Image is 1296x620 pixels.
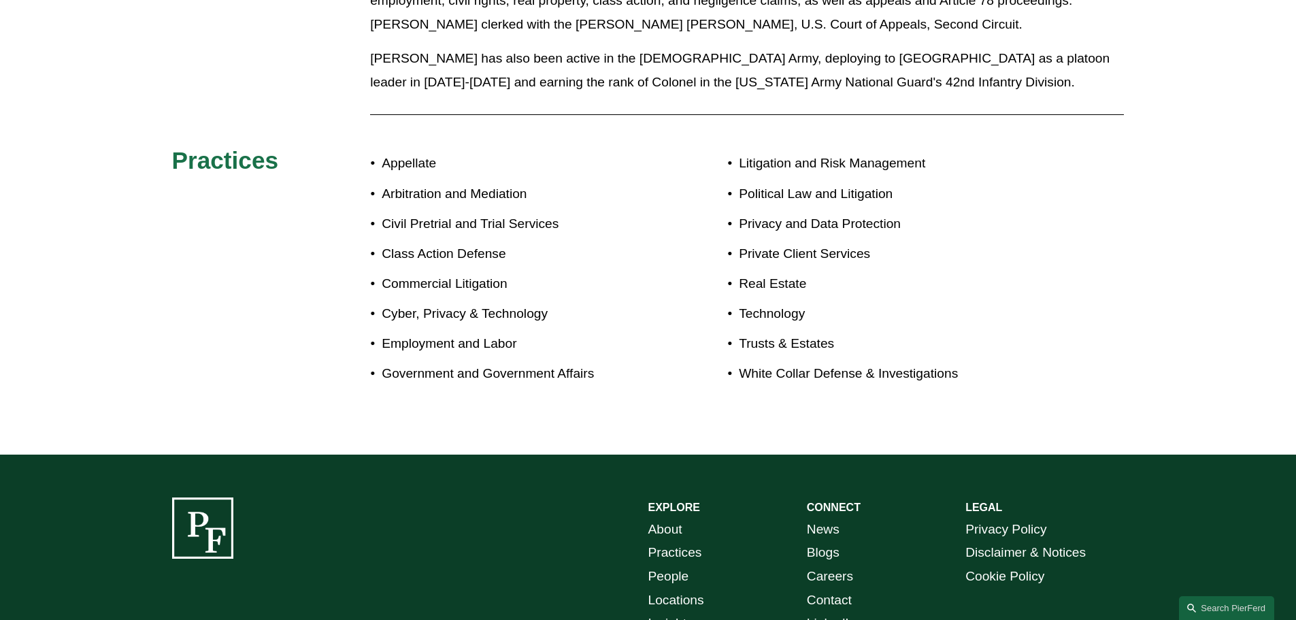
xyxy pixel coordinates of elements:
p: Litigation and Risk Management [739,152,1045,176]
p: Employment and Labor [382,332,648,356]
p: Civil Pretrial and Trial Services [382,212,648,236]
p: Real Estate [739,272,1045,296]
a: Search this site [1179,596,1274,620]
p: Cyber, Privacy & Technology [382,302,648,326]
p: Commercial Litigation [382,272,648,296]
strong: EXPLORE [648,502,700,513]
strong: CONNECT [807,502,861,513]
p: Technology [739,302,1045,326]
p: Arbitration and Mediation [382,182,648,206]
a: Contact [807,589,852,613]
a: Locations [648,589,704,613]
a: Blogs [807,541,840,565]
p: Trusts & Estates [739,332,1045,356]
strong: LEGAL [965,502,1002,513]
a: Practices [648,541,702,565]
p: Government and Government Affairs [382,362,648,386]
a: People [648,565,689,589]
p: Privacy and Data Protection [739,212,1045,236]
p: Private Client Services [739,242,1045,266]
a: News [807,518,840,542]
a: Privacy Policy [965,518,1046,542]
p: Appellate [382,152,648,176]
p: Class Action Defense [382,242,648,266]
a: Cookie Policy [965,565,1044,589]
a: Disclaimer & Notices [965,541,1086,565]
p: [PERSON_NAME] has also been active in the [DEMOGRAPHIC_DATA] Army, deploying to [GEOGRAPHIC_DATA]... [370,47,1124,94]
a: Careers [807,565,853,589]
span: Practices [172,147,279,174]
p: Political Law and Litigation [739,182,1045,206]
a: About [648,518,682,542]
p: White Collar Defense & Investigations [739,362,1045,386]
